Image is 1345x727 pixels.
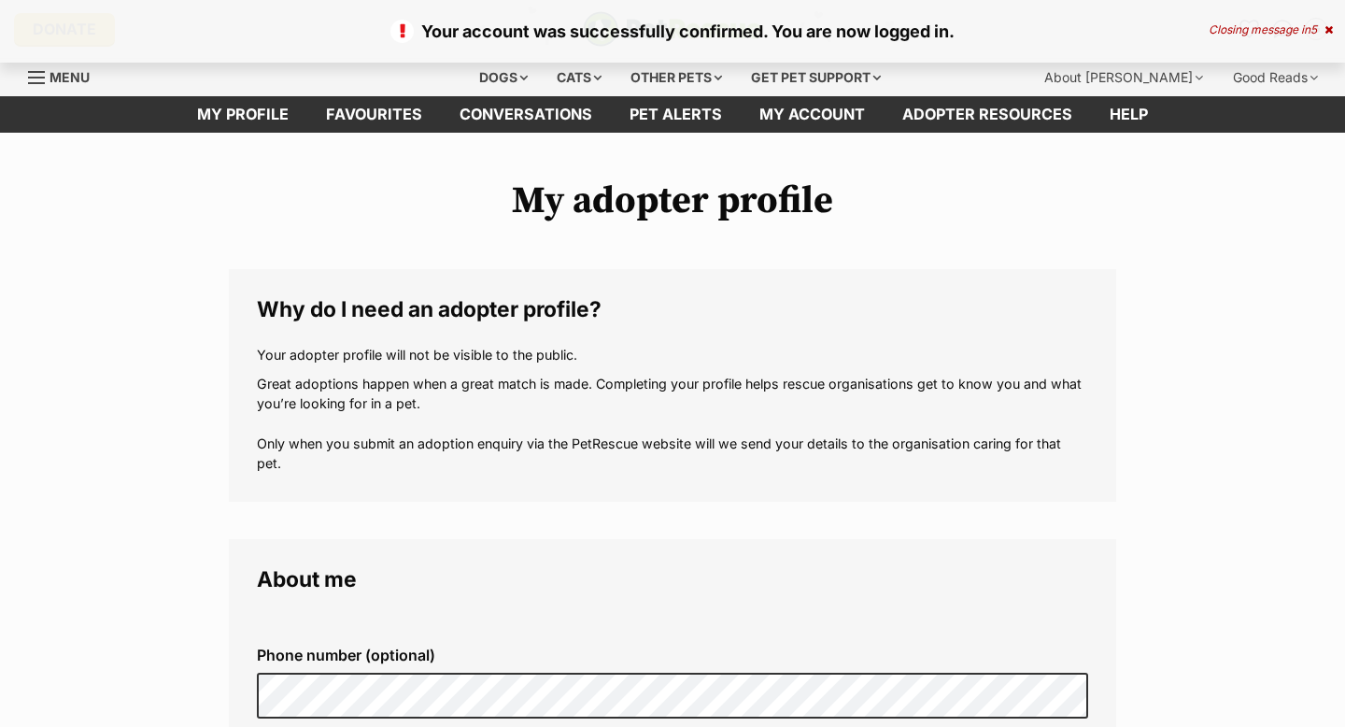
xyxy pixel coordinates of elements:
[617,59,735,96] div: Other pets
[741,96,884,133] a: My account
[738,59,894,96] div: Get pet support
[257,297,1088,321] legend: Why do I need an adopter profile?
[884,96,1091,133] a: Adopter resources
[257,567,1088,592] legend: About me
[229,269,1116,502] fieldset: Why do I need an adopter profile?
[257,647,1088,663] label: Phone number (optional)
[1031,59,1216,96] div: About [PERSON_NAME]
[229,179,1116,222] h1: My adopter profile
[441,96,611,133] a: conversations
[307,96,441,133] a: Favourites
[544,59,615,96] div: Cats
[178,96,307,133] a: My profile
[1091,96,1167,133] a: Help
[257,374,1088,474] p: Great adoptions happen when a great match is made. Completing your profile helps rescue organisat...
[1220,59,1331,96] div: Good Reads
[257,345,1088,364] p: Your adopter profile will not be visible to the public.
[50,69,90,85] span: Menu
[466,59,541,96] div: Dogs
[28,59,103,93] a: Menu
[611,96,741,133] a: Pet alerts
